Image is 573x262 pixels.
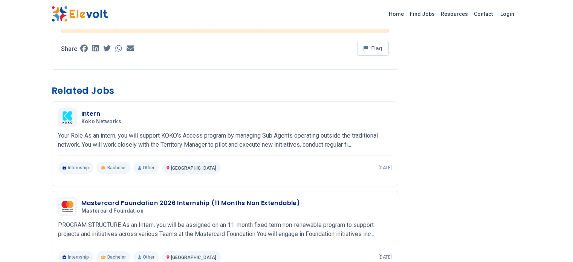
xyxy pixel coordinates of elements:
a: Resources [438,8,471,20]
a: Contact [471,8,496,20]
a: Koko NetworksInternKoko NetworksYour Role As an intern, you will support KOKO’s Access program by... [58,108,392,174]
h3: Intern [81,109,125,118]
img: Mastercard Foundation [60,199,75,214]
a: Find Jobs [407,8,438,20]
img: Elevolt [52,6,108,22]
p: Other [133,162,159,174]
img: Koko Networks [60,110,75,125]
h3: Mastercard Foundation 2026 Internship (11 Months Non Extendable) [81,199,300,208]
span: [GEOGRAPHIC_DATA] [171,255,216,260]
span: Bachelor [107,254,126,260]
span: Mastercard Foundation [81,208,144,215]
button: Flag [357,41,389,56]
p: PROGRAM STRUCTURE As an Intern, you will be assigned on an 11-month fixed term non-renewable prog... [58,221,392,239]
iframe: Advertisement [410,80,544,185]
p: [DATE] [379,254,392,260]
p: Internship [58,162,94,174]
iframe: Chat Widget [535,226,573,262]
p: Your Role As an intern, you will support KOKO’s Access program by managing Sub Agents operating o... [58,131,392,149]
span: Bachelor [107,165,126,171]
span: [GEOGRAPHIC_DATA] [171,165,216,171]
a: Home [386,8,407,20]
span: Koko Networks [81,118,122,125]
p: [DATE] [379,165,392,171]
h3: Related Jobs [52,85,398,97]
a: Login [496,6,519,21]
p: Share: [61,46,79,52]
